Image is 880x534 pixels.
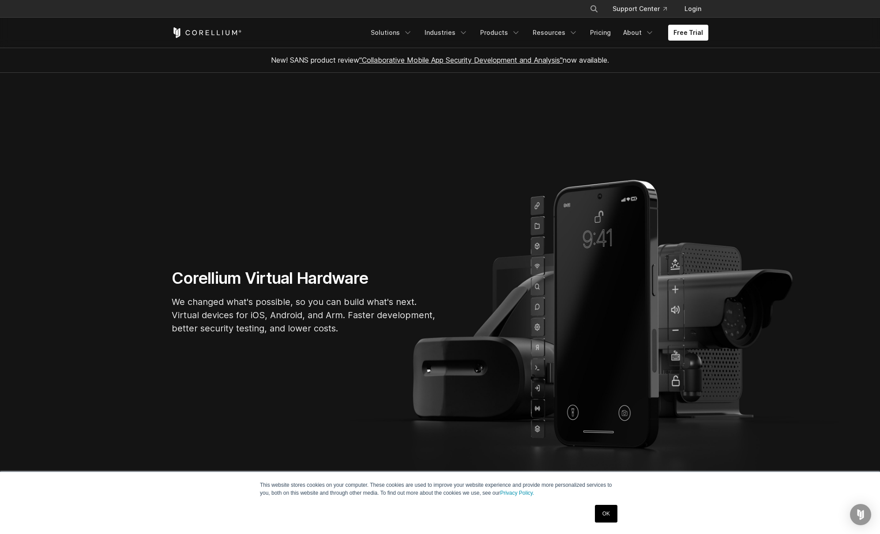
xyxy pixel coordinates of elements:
a: Support Center [605,1,674,17]
a: Privacy Policy. [500,490,534,496]
a: Login [677,1,708,17]
p: We changed what's possible, so you can build what's next. Virtual devices for iOS, Android, and A... [172,295,436,335]
div: Navigation Menu [365,25,708,41]
a: Solutions [365,25,417,41]
a: Pricing [585,25,616,41]
div: Navigation Menu [579,1,708,17]
a: "Collaborative Mobile App Security Development and Analysis" [359,56,563,64]
h1: Corellium Virtual Hardware [172,268,436,288]
a: Resources [527,25,583,41]
span: New! SANS product review now available. [271,56,609,64]
a: OK [595,505,617,523]
a: About [618,25,659,41]
p: This website stores cookies on your computer. These cookies are used to improve your website expe... [260,481,620,497]
a: Products [475,25,526,41]
div: Open Intercom Messenger [850,504,871,525]
a: Corellium Home [172,27,242,38]
a: Industries [419,25,473,41]
a: Free Trial [668,25,708,41]
button: Search [586,1,602,17]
